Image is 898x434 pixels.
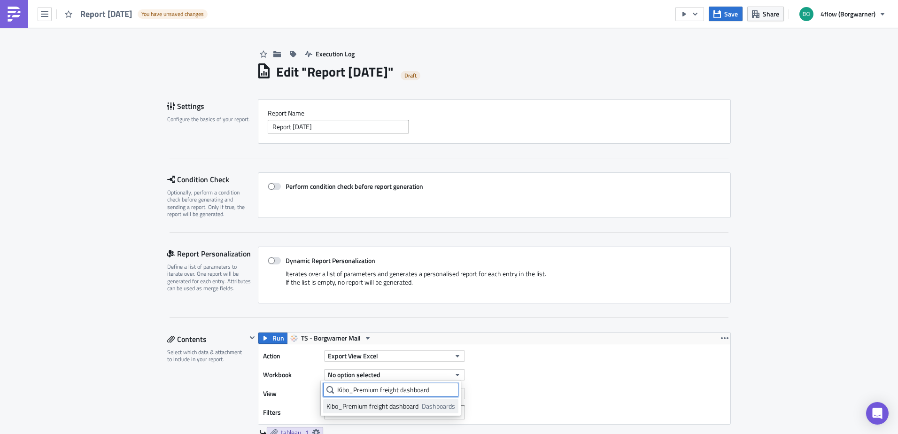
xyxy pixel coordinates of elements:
div: Kibo_Premium freight dashboard [326,402,418,411]
button: Hide content [247,332,258,343]
div: Define a list of parameters to iterate over. One report will be generated for each entry. Attribu... [167,263,252,292]
div: Select which data & attachment to include in your report. [167,349,247,363]
button: Run [258,333,287,344]
button: Save [709,7,743,21]
span: Dashboards [422,402,455,411]
button: Execution Log [300,46,359,61]
button: Export View Excel [324,350,465,362]
img: PushMetrics [7,7,22,22]
label: View [263,387,319,401]
span: Export View Excel [328,351,378,361]
span: No option selected [328,370,380,380]
label: Workbook [263,368,319,382]
div: Contents [167,332,247,346]
img: Avatar [798,6,814,22]
div: Configure the basics of your report. [167,116,252,123]
label: Filters [263,405,319,419]
strong: Dynamic Report Personalization [286,256,375,265]
span: Run [272,333,284,344]
span: Report [DATE] [80,8,133,19]
div: Optionally, perform a condition check before generating and sending a report. Only if true, the r... [167,189,252,218]
input: Filter... [323,383,458,397]
label: Action [263,349,319,363]
button: 4flow (Borgwarner) [794,4,891,24]
div: Condition Check [167,172,258,186]
span: Execution Log [316,49,355,59]
span: Draft [404,72,417,79]
span: Save [724,9,738,19]
span: TS - Borgwarner Mail [301,333,361,344]
div: Settings [167,99,258,113]
span: You have unsaved changes [141,10,204,18]
div: Iterates over a list of parameters and generates a personalised report for each entry in the list... [268,270,721,294]
button: Share [747,7,784,21]
span: Share [763,9,779,19]
span: 4flow (Borgwarner) [821,9,875,19]
div: Open Intercom Messenger [866,402,889,425]
h1: Edit " Report [DATE] " [276,63,394,80]
button: TS - Borgwarner Mail [287,333,375,344]
label: Report Nam﻿e [268,109,721,117]
strong: Perform condition check before report generation [286,181,423,191]
div: Report Personalization [167,247,258,261]
button: No option selected [324,369,465,380]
